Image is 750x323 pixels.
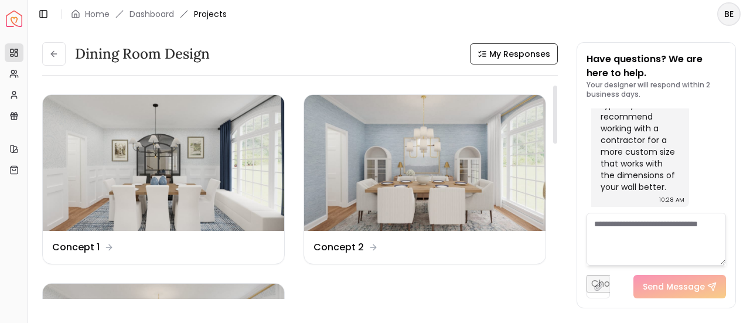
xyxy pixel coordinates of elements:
[718,4,739,25] span: BE
[313,240,364,254] dd: Concept 2
[659,194,684,206] div: 10:28 AM
[6,11,22,27] a: Spacejoy
[470,43,558,64] button: My Responses
[43,95,284,231] img: Concept 1
[85,8,110,20] a: Home
[304,94,546,264] a: Concept 2Concept 2
[52,240,100,254] dd: Concept 1
[42,94,285,264] a: Concept 1Concept 1
[71,8,227,20] nav: breadcrumb
[587,80,726,99] p: Your designer will respond within 2 business days.
[6,11,22,27] img: Spacejoy Logo
[75,45,210,63] h3: Dining Room Design
[717,2,741,26] button: BE
[587,52,726,80] p: Have questions? We are here to help.
[129,8,174,20] a: Dashboard
[304,95,546,231] img: Concept 2
[489,48,550,60] span: My Responses
[194,8,227,20] span: Projects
